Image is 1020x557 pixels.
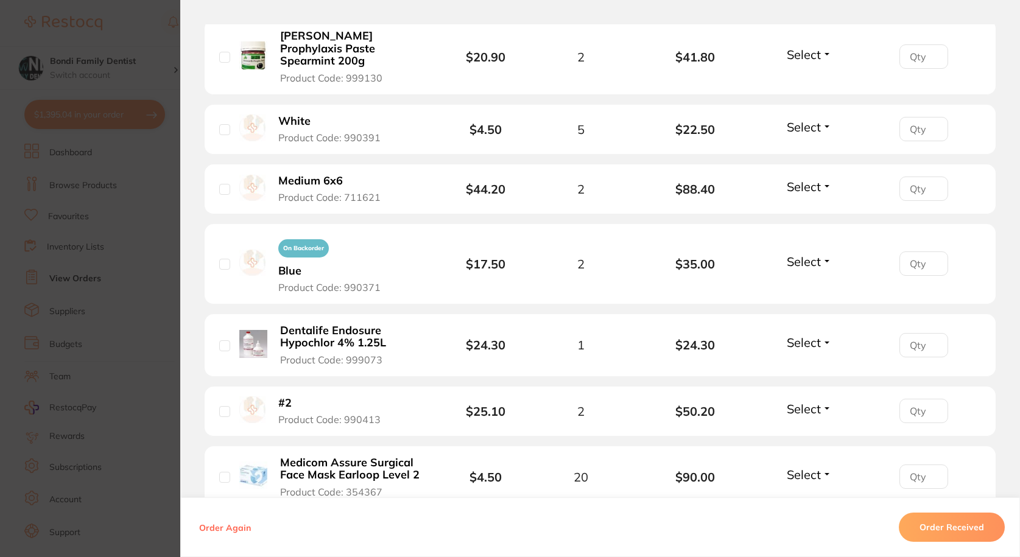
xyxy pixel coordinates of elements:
[239,41,267,69] img: Ainsworth Prophylaxis Paste Spearmint 200g
[783,467,835,482] button: Select
[275,396,397,426] button: #2 Product Code: 990413
[638,182,753,196] b: $88.40
[466,337,505,352] b: $24.30
[276,324,429,366] button: Dentalife Endosure Hypochlor 4% 1.25L Product Code: 999073
[638,50,753,64] b: $41.80
[195,522,255,533] button: Order Again
[577,404,585,418] span: 2
[574,470,588,484] span: 20
[638,257,753,271] b: $35.00
[239,330,267,358] img: Dentalife Endosure Hypochlor 4% 1.25L
[239,114,266,141] img: White
[899,464,948,489] input: Qty
[278,397,292,410] b: #2
[466,404,505,419] b: $25.10
[783,335,835,350] button: Select
[899,177,948,201] input: Qty
[638,122,753,136] b: $22.50
[787,179,821,194] span: Select
[899,513,1005,542] button: Order Received
[280,30,426,68] b: [PERSON_NAME] Prophylaxis Paste Spearmint 200g
[280,324,426,349] b: Dentalife Endosure Hypochlor 4% 1.25L
[783,254,835,269] button: Select
[787,335,821,350] span: Select
[787,119,821,135] span: Select
[787,47,821,62] span: Select
[787,254,821,269] span: Select
[783,179,835,194] button: Select
[899,251,948,276] input: Qty
[275,174,397,204] button: Medium 6x6 Product Code: 711621
[239,461,267,489] img: Medicom Assure Surgical Face Mask Earloop Level 2
[899,117,948,141] input: Qty
[470,469,502,485] b: $4.50
[638,338,753,352] b: $24.30
[275,114,397,144] button: White Product Code: 990391
[899,399,948,423] input: Qty
[278,239,329,257] span: On Backorder
[638,470,753,484] b: $90.00
[577,338,585,352] span: 1
[278,265,301,278] b: Blue
[783,119,835,135] button: Select
[278,414,381,425] span: Product Code: 990413
[278,282,381,293] span: Product Code: 990371
[278,192,381,203] span: Product Code: 711621
[276,456,429,499] button: Medicom Assure Surgical Face Mask Earloop Level 2 Product Code: 354367
[280,457,426,482] b: Medicom Assure Surgical Face Mask Earloop Level 2
[783,47,835,62] button: Select
[239,250,266,276] img: Blue
[470,122,502,137] b: $4.50
[239,396,266,422] img: #2
[280,486,382,497] span: Product Code: 354367
[638,404,753,418] b: $50.20
[466,181,505,197] b: $44.20
[278,175,343,187] b: Medium 6x6
[280,354,382,365] span: Product Code: 999073
[466,49,505,65] b: $20.90
[276,29,429,84] button: [PERSON_NAME] Prophylaxis Paste Spearmint 200g Product Code: 999130
[899,333,948,357] input: Qty
[577,182,585,196] span: 2
[787,467,821,482] span: Select
[577,122,585,136] span: 5
[466,256,505,271] b: $17.50
[577,257,585,271] span: 2
[280,72,382,83] span: Product Code: 999130
[239,175,266,201] img: Medium 6x6
[278,132,381,143] span: Product Code: 990391
[275,234,397,294] button: On BackorderBlue Product Code: 990371
[278,115,311,128] b: White
[899,44,948,69] input: Qty
[783,401,835,416] button: Select
[787,401,821,416] span: Select
[577,50,585,64] span: 2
